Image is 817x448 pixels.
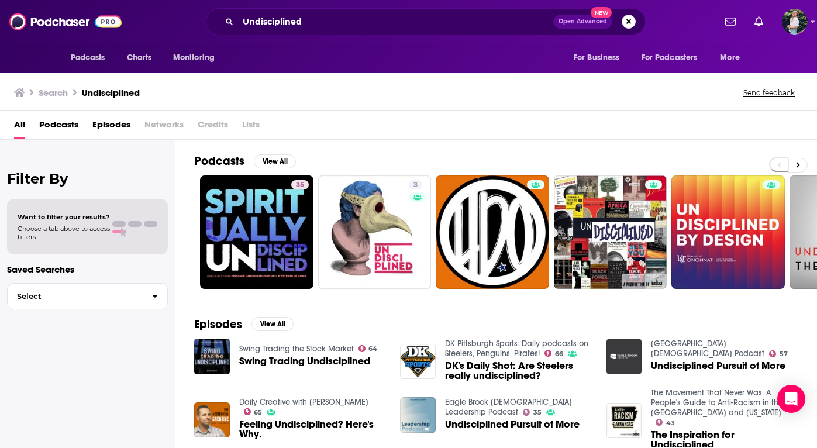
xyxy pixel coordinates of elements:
[7,264,168,275] p: Saved Searches
[523,409,542,416] a: 35
[721,12,740,32] a: Show notifications dropdown
[358,345,378,352] a: 64
[445,339,588,359] a: DK Pittsburgh Sports: Daily podcasts on Steelers, Penguins, Pirates!
[39,115,78,139] a: Podcasts
[740,88,798,98] button: Send feedback
[720,50,740,66] span: More
[251,317,294,331] button: View All
[574,50,620,66] span: For Business
[445,419,580,429] a: Undisciplined Pursuit of More
[409,180,422,189] a: 3
[712,47,754,69] button: open menu
[14,115,25,139] a: All
[651,388,783,418] a: The Movement That Never Was: A People's Guide to Anti-Racism in the South and Arkansas
[254,410,262,415] span: 65
[7,170,168,187] h2: Filter By
[553,15,612,29] button: Open AdvancedNew
[63,47,120,69] button: open menu
[18,213,110,221] span: Want to filter your results?
[782,9,808,35] span: Logged in as ginny24232
[173,50,215,66] span: Monitoring
[239,419,387,439] a: Feeling Undisciplined? Here's Why.
[656,419,675,426] a: 43
[559,19,607,25] span: Open Advanced
[413,180,418,191] span: 3
[651,339,764,359] a: Eagle Brook Church Podcast
[198,115,228,139] span: Credits
[400,397,436,433] img: Undisciplined Pursuit of More
[555,351,563,357] span: 66
[165,47,230,69] button: open menu
[194,317,294,332] a: EpisodesView All
[7,283,168,309] button: Select
[634,47,715,69] button: open menu
[642,50,698,66] span: For Podcasters
[291,180,309,189] a: 35
[242,115,260,139] span: Lists
[544,350,563,357] a: 66
[606,339,642,374] img: Undisciplined Pursuit of More
[9,11,122,33] img: Podchaser - Follow, Share and Rate Podcasts
[39,87,68,98] h3: Search
[769,350,788,357] a: 57
[533,410,542,415] span: 35
[368,346,377,351] span: 64
[119,47,159,69] a: Charts
[651,361,785,371] a: Undisciplined Pursuit of More
[144,115,184,139] span: Networks
[8,292,143,300] span: Select
[82,87,140,98] h3: Undisciplined
[591,7,612,18] span: New
[780,351,788,357] span: 57
[782,9,808,35] button: Show profile menu
[782,9,808,35] img: User Profile
[445,397,572,417] a: Eagle Brook Church Leadership Podcast
[400,344,436,380] img: DK's Daily Shot: Are Steelers really undisciplined?
[296,180,304,191] span: 35
[239,397,368,407] a: Daily Creative with Todd Henry
[254,154,296,168] button: View All
[318,175,432,289] a: 3
[206,8,646,35] div: Search podcasts, credits, & more...
[194,402,230,438] img: Feeling Undisciplined? Here's Why.
[18,225,110,241] span: Choose a tab above to access filters.
[194,154,296,168] a: PodcastsView All
[566,47,635,69] button: open menu
[777,385,805,413] div: Open Intercom Messenger
[92,115,130,139] a: Episodes
[194,339,230,374] img: Swing Trading Undisciplined
[238,12,553,31] input: Search podcasts, credits, & more...
[200,175,313,289] a: 35
[239,356,370,366] a: Swing Trading Undisciplined
[606,403,642,439] img: The Inspiration for Undisciplined
[666,421,675,426] span: 43
[239,344,354,354] a: Swing Trading the Stock Market
[194,317,242,332] h2: Episodes
[71,50,105,66] span: Podcasts
[750,12,768,32] a: Show notifications dropdown
[445,361,592,381] a: DK's Daily Shot: Are Steelers really undisciplined?
[194,154,244,168] h2: Podcasts
[244,408,263,415] a: 65
[127,50,152,66] span: Charts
